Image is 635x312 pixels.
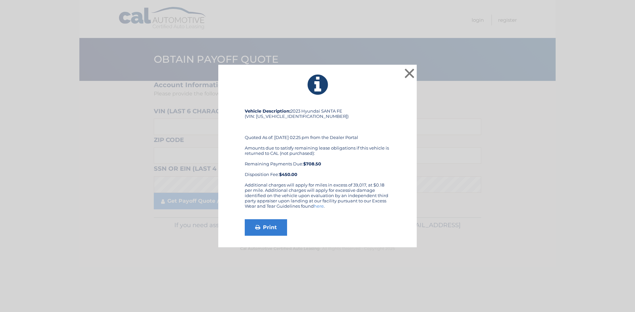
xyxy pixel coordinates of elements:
a: Print [245,219,287,236]
a: here [314,203,324,209]
button: × [403,67,416,80]
b: $708.50 [303,161,321,166]
strong: Vehicle Description: [245,108,290,114]
div: Additional charges will apply for miles in excess of 39,017, at $0.18 per mile. Additional charge... [245,182,390,214]
strong: $450.00 [279,172,297,177]
div: Amounts due to satisfy remaining lease obligations if this vehicle is returned to CAL (not purcha... [245,145,390,177]
div: 2023 Hyundai SANTA FE (VIN: [US_VEHICLE_IDENTIFICATION_NUMBER]) Quoted As of: [DATE] 02:25 pm fro... [245,108,390,182]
